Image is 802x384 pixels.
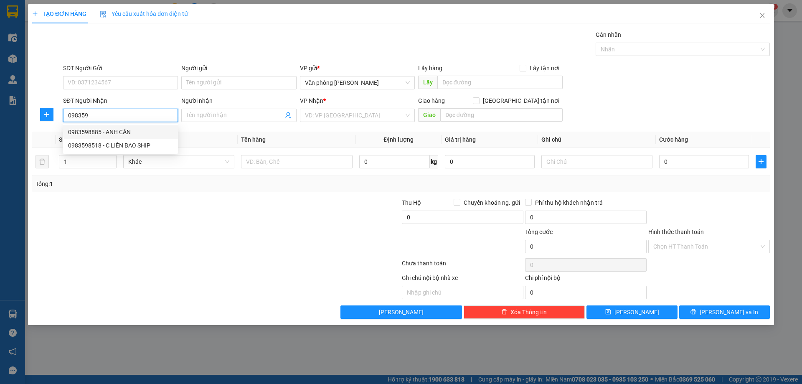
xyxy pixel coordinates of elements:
button: save[PERSON_NAME] [586,305,677,319]
span: close [759,12,766,19]
div: Người nhận [181,96,296,105]
div: Người gửi [181,64,296,73]
input: Nhập ghi chú [402,286,523,299]
th: Ghi chú [538,132,656,148]
div: SĐT Người Nhận [63,96,178,105]
span: printer [690,309,696,315]
span: Lấy [418,76,437,89]
div: VP gửi [300,64,415,73]
button: printer[PERSON_NAME] và In [679,305,770,319]
span: [PERSON_NAME] [379,308,424,317]
span: Phí thu hộ khách nhận trả [532,198,606,207]
input: Ghi Chú [541,155,652,168]
div: Ghi chú nội bộ nhà xe [402,273,523,286]
span: VP Nhận [300,97,323,104]
span: Tên hàng [241,136,266,143]
label: Gán nhãn [596,31,621,38]
span: TẠO ĐƠN HÀNG [32,10,86,17]
span: Xóa Thông tin [510,308,547,317]
input: Dọc đường [440,108,563,122]
label: Hình thức thanh toán [648,229,704,235]
div: Chưa thanh toán [401,259,524,273]
span: delete [501,309,507,315]
span: Thu Hộ [402,199,421,206]
div: 0983598518 - C LIÊN BAO SHIP [68,141,173,150]
button: plus [756,155,766,168]
button: Close [751,4,774,28]
span: Lấy tận nơi [526,64,563,73]
span: Giao hàng [418,97,445,104]
div: 0983598885 - ANH CĂN [68,127,173,137]
input: VD: Bàn, Ghế [241,155,352,168]
span: Yêu cầu xuất hóa đơn điện tử [100,10,188,17]
span: [PERSON_NAME] và In [700,308,758,317]
span: user-add [285,112,292,119]
span: plus [41,111,53,118]
span: Giá trị hàng [445,136,476,143]
img: icon [100,11,107,18]
span: [PERSON_NAME] [614,308,659,317]
span: save [605,309,611,315]
button: delete [36,155,49,168]
div: SĐT Người Gửi [63,64,178,73]
span: [GEOGRAPHIC_DATA] tận nơi [480,96,563,105]
span: Lấy hàng [418,65,442,71]
div: 0983598518 - C LIÊN BAO SHIP [63,139,178,152]
input: Dọc đường [437,76,563,89]
span: Giao [418,108,440,122]
span: plus [756,158,766,165]
span: Văn phòng Quỳnh Lưu [305,76,410,89]
div: Tổng: 1 [36,179,310,188]
div: Chi phí nội bộ [525,273,647,286]
span: SL [59,136,66,143]
span: Chuyển khoản ng. gửi [460,198,523,207]
button: [PERSON_NAME] [340,305,462,319]
div: 0983598885 - ANH CĂN [63,125,178,139]
span: Định lượng [384,136,414,143]
span: Khác [128,155,229,168]
button: plus [40,108,53,121]
span: plus [32,11,38,17]
span: kg [430,155,438,168]
button: deleteXóa Thông tin [464,305,585,319]
input: 0 [445,155,535,168]
span: Cước hàng [659,136,688,143]
span: Tổng cước [525,229,553,235]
